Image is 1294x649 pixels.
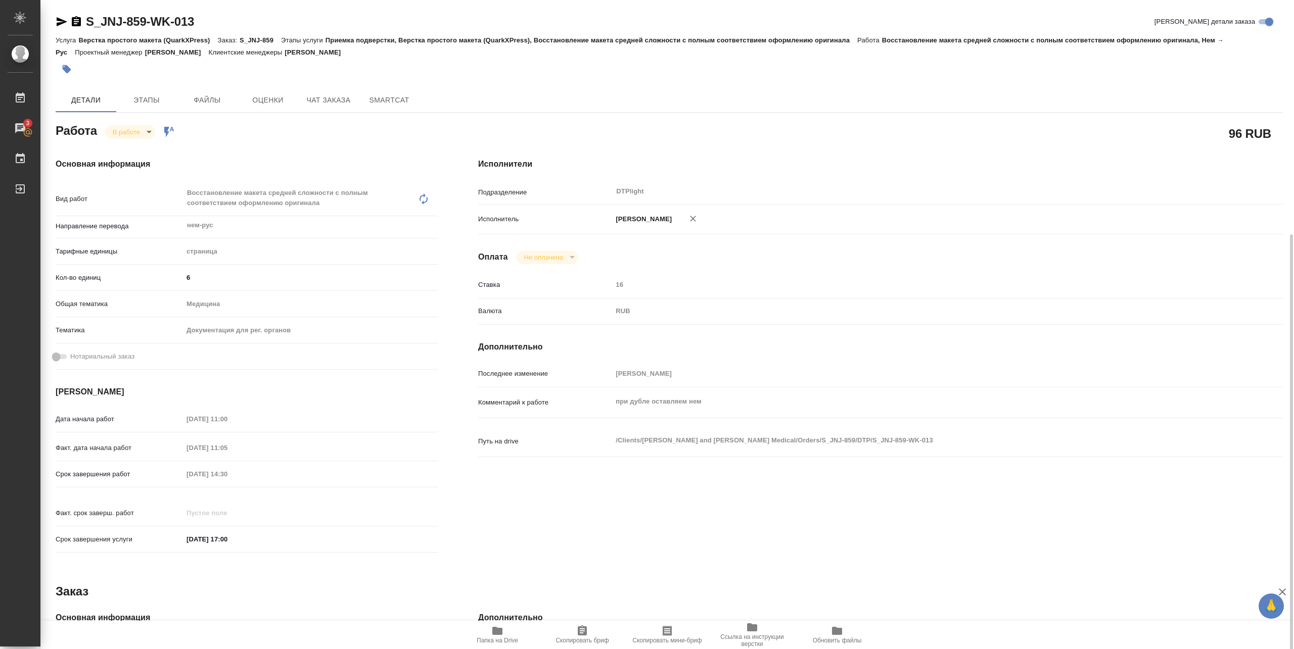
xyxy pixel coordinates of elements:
[183,295,438,313] div: Медицина
[540,621,625,649] button: Скопировать бриф
[56,386,438,398] h4: [PERSON_NAME]
[86,15,194,28] a: S_JNJ-859-WK-013
[105,125,155,139] div: В работе
[56,443,183,453] p: Факт. дата начала работ
[478,306,612,316] p: Валюта
[56,508,183,518] p: Факт. срок заверш. работ
[304,94,353,107] span: Чат заказа
[612,366,1216,381] input: Пустое поле
[478,341,1283,353] h4: Дополнительно
[56,414,183,424] p: Дата начала работ
[455,621,540,649] button: Папка на Drive
[477,637,518,644] span: Папка на Drive
[244,94,292,107] span: Оценки
[716,633,789,647] span: Ссылка на инструкции верстки
[183,412,271,426] input: Пустое поле
[145,48,209,56] p: [PERSON_NAME]
[70,16,82,28] button: Скопировать ссылку
[56,158,438,170] h4: Основная информация
[478,369,612,379] p: Последнее изменение
[56,194,183,204] p: Вид работ
[183,440,271,455] input: Пустое поле
[478,397,612,408] p: Комментарий к работе
[56,16,68,28] button: Скопировать ссылку для ЯМессенджера
[240,36,281,44] p: S_JNJ-859
[56,121,97,139] h2: Работа
[183,243,438,260] div: страница
[56,221,183,231] p: Направление перевода
[365,94,413,107] span: SmartCat
[795,621,880,649] button: Обновить файлы
[209,48,285,56] p: Клиентские менеджеры
[56,36,78,44] p: Услуга
[478,436,612,446] p: Путь на drive
[478,251,508,263] h4: Оплата
[612,303,1216,320] div: RUB
[632,637,702,644] span: Скопировать мини-бриф
[62,94,110,107] span: Детали
[516,251,578,264] div: В работе
[3,116,38,141] a: 3
[1263,595,1280,617] span: 🙏
[1259,593,1284,619] button: 🙏
[281,36,326,44] p: Этапы услуги
[326,36,857,44] p: Приемка подверстки, Верстка простого макета (QuarkXPress), Восстановление макета средней сложност...
[56,299,183,309] p: Общая тематика
[56,534,183,544] p: Срок завершения услуги
[612,432,1216,449] textarea: /Clients/[PERSON_NAME] and [PERSON_NAME] Medical/Orders/S_JNJ-859/DTP/S_JNJ-859-WK-013
[478,158,1283,170] h4: Исполнители
[478,214,612,224] p: Исполнитель
[56,325,183,335] p: Тематика
[612,214,672,224] p: [PERSON_NAME]
[521,253,566,262] button: Не оплачена
[56,273,183,283] p: Кол-во единиц
[75,48,145,56] p: Проектный менеджер
[183,467,271,481] input: Пустое поле
[122,94,171,107] span: Этапы
[78,36,217,44] p: Верстка простого макета (QuarkXPress)
[20,118,35,128] span: 3
[183,322,438,339] div: Документация для рег. органов
[478,187,612,197] p: Подразделение
[183,94,232,107] span: Файлы
[612,277,1216,292] input: Пустое поле
[183,532,271,546] input: ✎ Введи что-нибудь
[218,36,240,44] p: Заказ:
[56,58,78,80] button: Добавить тэг
[556,637,609,644] span: Скопировать бриф
[612,393,1216,410] textarea: при дубле оставляем нем
[710,621,795,649] button: Ссылка на инструкции верстки
[70,352,134,362] span: Нотариальный заказ
[478,612,1283,624] h4: Дополнительно
[183,506,271,520] input: Пустое поле
[56,469,183,479] p: Срок завершения работ
[682,208,704,230] button: Удалить исполнителя
[56,583,88,600] h2: Заказ
[285,48,348,56] p: [PERSON_NAME]
[1229,125,1271,142] h2: 96 RUB
[110,128,143,136] button: В работе
[813,637,862,644] span: Обновить файлы
[183,270,438,285] input: ✎ Введи что-нибудь
[625,621,710,649] button: Скопировать мини-бриф
[56,246,183,257] p: Тарифные единицы
[56,612,438,624] h4: Основная информация
[1154,17,1255,27] span: [PERSON_NAME] детали заказа
[478,280,612,290] p: Ставка
[857,36,882,44] p: Работа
